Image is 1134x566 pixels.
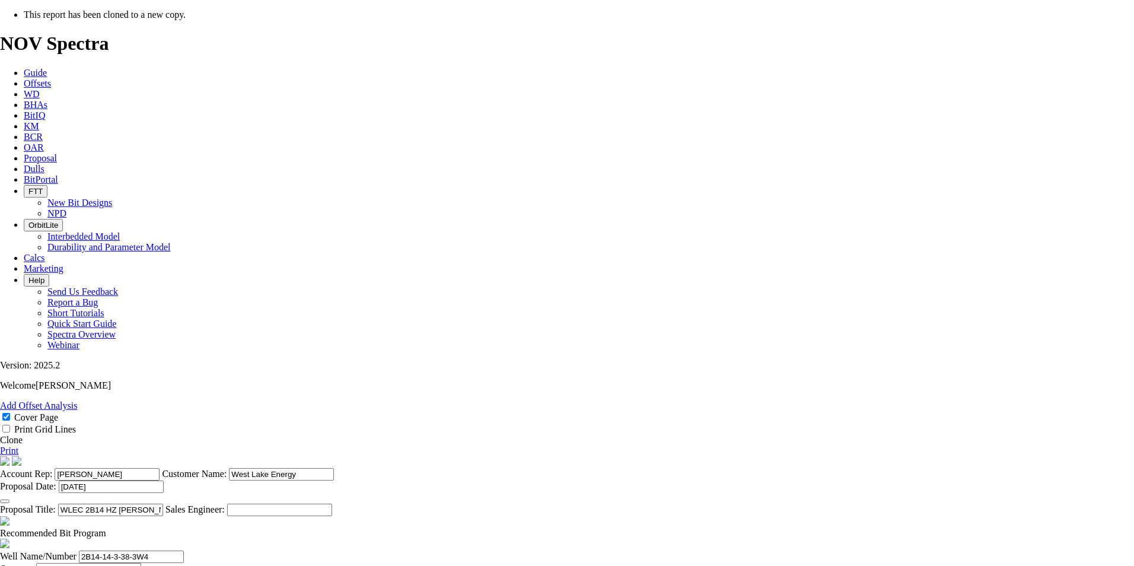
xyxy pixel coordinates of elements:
[162,469,227,479] label: Customer Name:
[24,68,47,78] a: Guide
[47,198,112,208] a: New Bit Designs
[24,100,47,110] a: BHAs
[24,185,47,198] button: FTT
[47,329,116,339] a: Spectra Overview
[24,274,49,287] button: Help
[24,89,40,99] a: WD
[24,164,44,174] a: Dulls
[24,219,63,231] button: OrbitLite
[47,308,104,318] a: Short Tutorials
[24,9,186,20] span: This report has been cloned to a new copy.
[14,424,76,434] label: Print Grid Lines
[24,110,45,120] a: BitIQ
[47,231,120,241] a: Interbedded Model
[12,456,21,466] img: cover-graphic.e5199e77.png
[28,276,44,285] span: Help
[24,263,63,274] a: Marketing
[24,253,45,263] a: Calcs
[47,340,79,350] a: Webinar
[24,153,57,163] a: Proposal
[14,412,58,422] label: Cover Page
[47,297,98,307] a: Report a Bug
[24,142,44,152] a: OAR
[165,504,225,514] label: Sales Engineer:
[24,132,43,142] a: BCR
[47,242,171,252] a: Durability and Parameter Model
[24,174,58,185] a: BitPortal
[28,221,58,230] span: OrbitLite
[47,287,118,297] a: Send Us Feedback
[24,121,39,131] a: KM
[36,380,111,390] span: [PERSON_NAME]
[47,208,66,218] a: NPD
[28,187,43,196] span: FTT
[47,319,116,329] a: Quick Start Guide
[24,78,51,88] a: Offsets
